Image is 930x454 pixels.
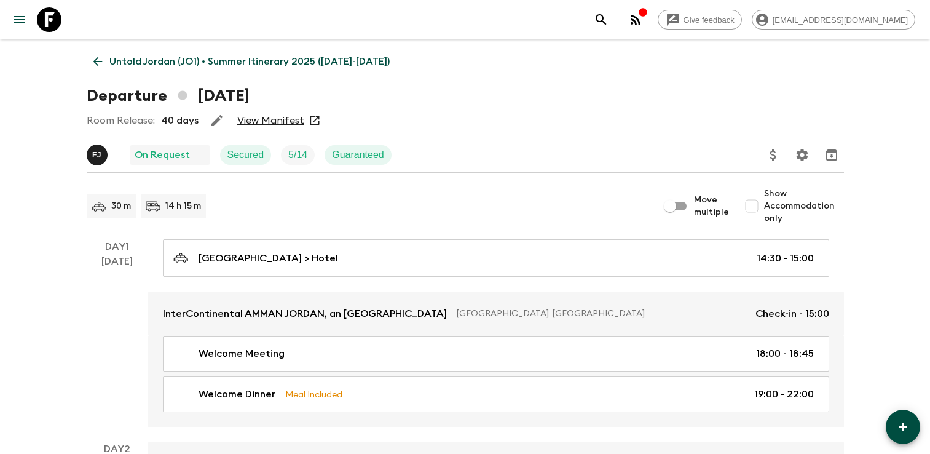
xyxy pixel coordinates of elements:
[199,346,285,361] p: Welcome Meeting
[677,15,741,25] span: Give feedback
[92,150,101,160] p: F J
[87,49,396,74] a: Untold Jordan (JO1) • Summer Itinerary 2025 ([DATE]-[DATE])
[163,306,447,321] p: InterContinental AMMAN JORDAN, an [GEOGRAPHIC_DATA]
[227,148,264,162] p: Secured
[755,306,829,321] p: Check-in - 15:00
[589,7,613,32] button: search adventures
[87,239,148,254] p: Day 1
[163,376,829,412] a: Welcome DinnerMeal Included19:00 - 22:00
[109,54,390,69] p: Untold Jordan (JO1) • Summer Itinerary 2025 ([DATE]-[DATE])
[148,292,844,336] a: InterContinental AMMAN JORDAN, an [GEOGRAPHIC_DATA][GEOGRAPHIC_DATA], [GEOGRAPHIC_DATA]Check-in -...
[790,143,814,167] button: Settings
[694,194,730,218] span: Move multiple
[457,308,746,320] p: [GEOGRAPHIC_DATA], [GEOGRAPHIC_DATA]
[163,239,829,277] a: [GEOGRAPHIC_DATA] > Hotel14:30 - 15:00
[819,143,844,167] button: Archive (Completed, Cancelled or Unsynced Departures only)
[754,387,814,402] p: 19:00 - 22:00
[165,200,201,212] p: 14 h 15 m
[87,113,155,128] p: Room Release:
[764,188,844,225] span: Show Accommodation only
[752,10,915,30] div: [EMAIL_ADDRESS][DOMAIN_NAME]
[285,388,342,401] p: Meal Included
[87,84,250,108] h1: Departure [DATE]
[288,148,307,162] p: 5 / 14
[281,145,315,165] div: Trip Fill
[220,145,272,165] div: Secured
[135,148,190,162] p: On Request
[111,200,131,212] p: 30 m
[332,148,384,162] p: Guaranteed
[658,10,742,30] a: Give feedback
[101,254,133,427] div: [DATE]
[87,145,110,165] button: FJ
[766,15,915,25] span: [EMAIL_ADDRESS][DOMAIN_NAME]
[161,113,199,128] p: 40 days
[199,387,275,402] p: Welcome Dinner
[87,148,110,158] span: Fadi Jaber
[757,251,814,266] p: 14:30 - 15:00
[163,336,829,372] a: Welcome Meeting18:00 - 18:45
[199,251,338,266] p: [GEOGRAPHIC_DATA] > Hotel
[756,346,814,361] p: 18:00 - 18:45
[237,114,304,127] a: View Manifest
[761,143,786,167] button: Update Price, Early Bird Discount and Costs
[7,7,32,32] button: menu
